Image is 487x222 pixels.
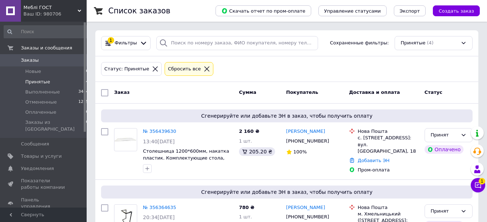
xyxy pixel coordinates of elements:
button: Скачать отчет по пром-оплате [216,5,311,16]
span: Доставка и оплата [349,90,400,95]
div: Нова Пошта [358,204,419,211]
a: № 356364635 [143,205,176,210]
span: Создать заказ [439,8,474,14]
span: Управление статусами [324,8,381,14]
div: 205.20 ₴ [239,147,275,156]
span: 100% [293,149,307,154]
span: 1 шт. [239,214,252,219]
span: 1255 [78,99,88,105]
a: Создать заказ [426,8,480,13]
span: Новые [25,68,41,75]
div: Ваш ID: 980706 [23,11,87,17]
button: Создать заказ [433,5,480,16]
div: 1 [108,37,114,44]
span: Экспорт [400,8,420,14]
span: Заказ [114,90,130,95]
span: Отмененные [25,99,57,105]
a: Столешница 1200*600мм, накатка пластик. Комплектующие стола, мебели для дома, офиса, столовой, кафе [143,148,231,174]
span: Скачать отчет по пром-оплате [221,8,305,14]
span: Выполненные [25,89,60,95]
button: Чат с покупателем1 [471,178,485,192]
input: Поиск [4,25,89,38]
div: Принят [431,131,458,139]
span: Сообщения [21,141,49,147]
span: 0 [86,109,88,116]
span: Показатели работы компании [21,178,67,191]
div: Сбросить все [166,65,202,73]
a: Фото товару [114,128,137,151]
span: Меблі ГОСТ [23,4,78,11]
a: [PERSON_NAME] [286,204,325,211]
h1: Список заказов [108,6,170,15]
span: Панель управления [21,197,67,210]
button: Экспорт [394,5,426,16]
span: Покупатель [286,90,318,95]
span: Заказы и сообщения [21,45,72,51]
span: Принятые [25,79,50,85]
span: Фильтры [115,40,137,47]
a: № 356439630 [143,129,176,134]
div: Нова Пошта [358,128,419,135]
span: 1 шт. [239,138,252,144]
span: Сумма [239,90,256,95]
span: (4) [427,40,433,45]
span: 3444 [78,89,88,95]
span: 0 [86,119,88,132]
span: 0 [86,68,88,75]
input: Поиск по номеру заказа, ФИО покупателя, номеру телефона, Email, номеру накладной [156,36,318,50]
div: с. [STREET_ADDRESS]: вул. [GEOGRAPHIC_DATA], 18 [358,135,419,154]
span: Заказы из [GEOGRAPHIC_DATA] [25,119,86,132]
div: Статус: Принятые [103,65,151,73]
div: [PHONE_NUMBER] [285,136,331,146]
a: [PERSON_NAME] [286,128,325,135]
a: Добавить ЭН [358,158,390,163]
span: 4 [86,79,88,85]
div: Оплачено [425,145,464,154]
div: Пром-оплата [358,167,419,173]
span: 780 ₴ [239,205,255,210]
button: Управление статусами [318,5,387,16]
span: Сгенерируйте или добавьте ЭН в заказ, чтобы получить оплату [104,112,470,119]
span: 13:40[DATE] [143,139,175,144]
span: 2 160 ₴ [239,129,259,134]
span: Принятые [401,40,426,47]
span: 20:34[DATE] [143,214,175,220]
span: Товары и услуги [21,153,62,160]
div: [PHONE_NUMBER] [285,212,331,222]
span: Статус [425,90,443,95]
span: Уведомления [21,165,54,172]
span: Сгенерируйте или добавьте ЭН в заказ, чтобы получить оплату [104,188,470,196]
span: 1 [479,178,485,184]
img: Фото товару [114,131,137,148]
div: Принят [431,208,458,215]
span: Заказы [21,57,39,64]
span: Сохраненные фильтры: [330,40,389,47]
span: Оплаченные [25,109,56,116]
